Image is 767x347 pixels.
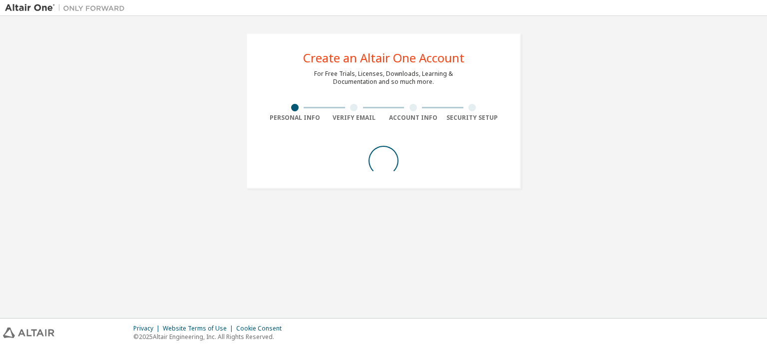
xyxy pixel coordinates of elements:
[383,114,443,122] div: Account Info
[163,325,236,333] div: Website Terms of Use
[5,3,130,13] img: Altair One
[3,328,54,338] img: altair_logo.svg
[443,114,502,122] div: Security Setup
[314,70,453,86] div: For Free Trials, Licenses, Downloads, Learning & Documentation and so much more.
[133,333,288,341] p: © 2025 Altair Engineering, Inc. All Rights Reserved.
[236,325,288,333] div: Cookie Consent
[303,52,464,64] div: Create an Altair One Account
[325,114,384,122] div: Verify Email
[133,325,163,333] div: Privacy
[265,114,325,122] div: Personal Info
